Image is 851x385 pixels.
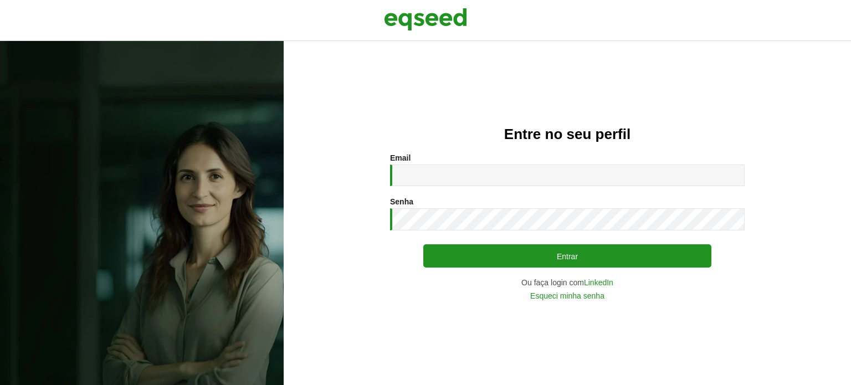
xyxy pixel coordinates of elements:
h2: Entre no seu perfil [306,126,829,142]
button: Entrar [423,244,711,268]
a: Esqueci minha senha [530,292,604,300]
label: Email [390,154,411,162]
a: LinkedIn [584,279,613,286]
img: EqSeed Logo [384,6,467,33]
label: Senha [390,198,413,206]
div: Ou faça login com [390,279,745,286]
